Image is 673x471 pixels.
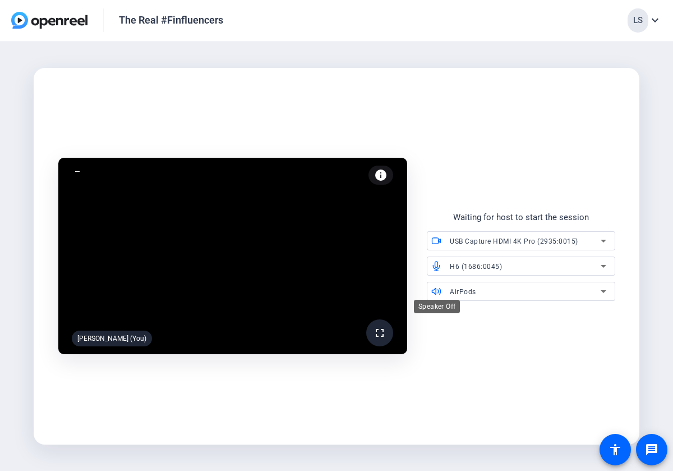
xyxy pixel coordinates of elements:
[414,300,460,313] div: Speaker Off
[450,237,578,245] span: USB Capture HDMI 4K Pro (2935:0015)
[645,443,658,456] mat-icon: message
[72,331,152,346] div: [PERSON_NAME] (You)
[450,288,476,296] span: AirPods
[374,168,388,182] mat-icon: info
[648,13,662,27] mat-icon: expand_more
[609,443,622,456] mat-icon: accessibility
[373,326,386,340] mat-icon: fullscreen
[450,263,502,271] span: H6 (1686:0045)
[119,13,223,27] div: The Real #Finfluencers
[628,8,648,33] div: LS
[11,12,87,29] img: OpenReel logo
[453,211,589,224] div: Waiting for host to start the session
